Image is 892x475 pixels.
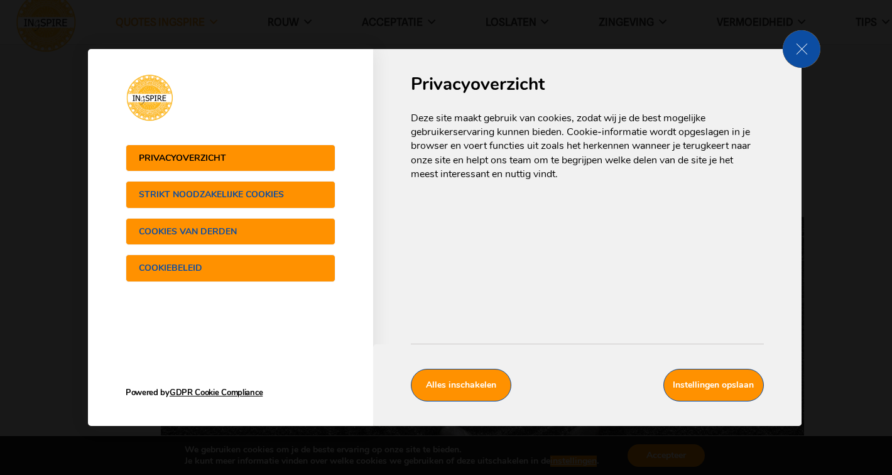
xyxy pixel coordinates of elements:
[126,254,335,281] button: Cookiebeleid
[411,74,764,96] span: Privacyoverzicht
[88,49,802,426] dialog: GDPR Instellingen scherm
[139,263,297,273] span: Cookiebeleid
[139,190,297,199] span: Strikt noodzakelijke cookies
[126,218,335,245] button: Cookies van derden
[139,153,297,163] span: Privacyoverzicht
[411,111,751,182] p: Deze site maakt gebruik van cookies, zodat wij je de best mogelijke gebruikerservaring kunnen bie...
[126,145,335,172] button: Privacyoverzicht
[411,369,511,401] button: Alles inschakelen
[170,385,263,401] span: GDPR Cookie Compliance
[126,74,173,121] img: Ingspire.nl - het zingevingsplatform!
[139,227,297,236] span: Cookies van derden
[126,373,335,413] a: Powered byGDPR Cookie Compliance
[663,369,764,401] button: Instellingen opslaan
[126,181,335,208] button: Strikt noodzakelijke cookies
[783,30,820,68] button: Sluit AVG/GDPR cookie instellingen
